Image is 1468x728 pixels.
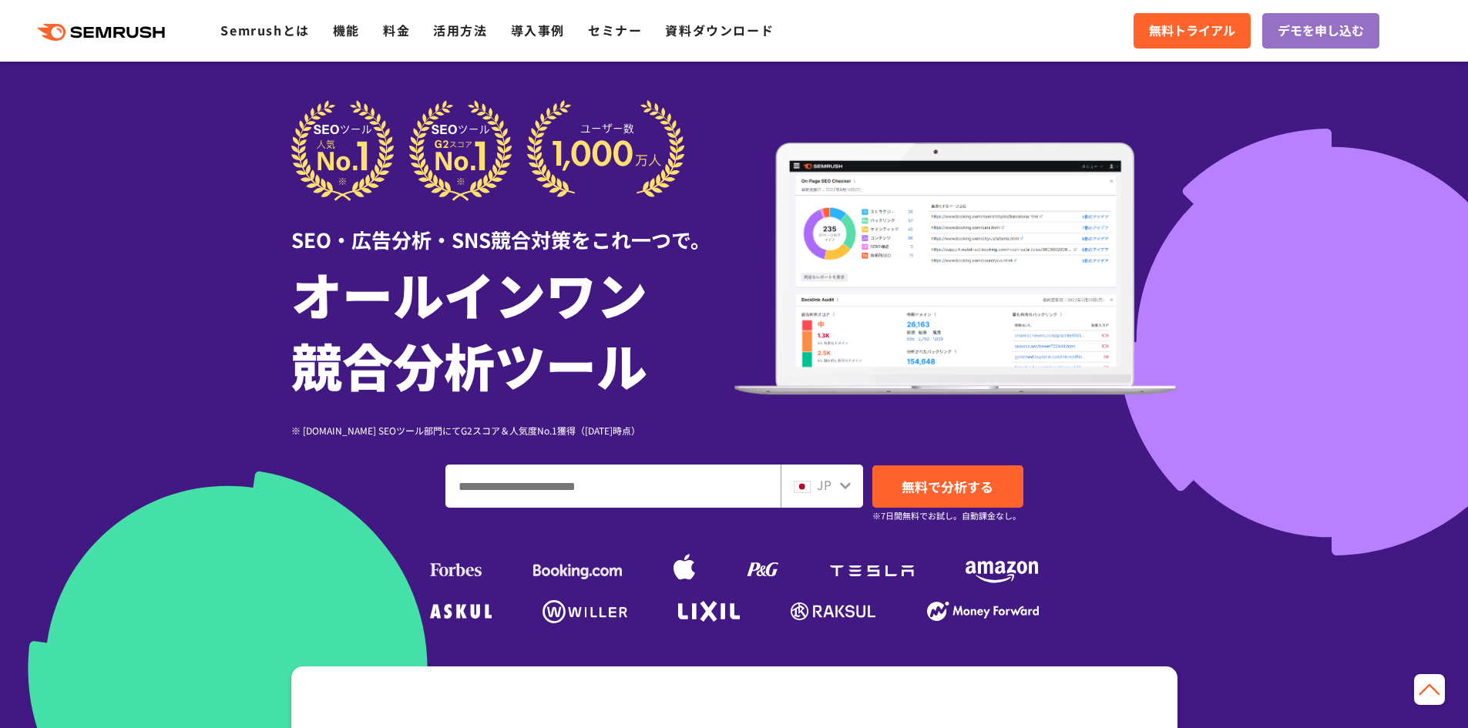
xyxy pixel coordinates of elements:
span: デモを申し込む [1278,21,1364,41]
a: 無料で分析する [872,465,1023,508]
a: 導入事例 [511,21,565,39]
a: 料金 [383,21,410,39]
div: SEO・広告分析・SNS競合対策をこれ一つで。 [291,201,734,254]
small: ※7日間無料でお試し。自動課金なし。 [872,508,1021,523]
span: 無料で分析する [902,477,993,496]
span: JP [817,475,831,494]
input: ドメイン、キーワードまたはURLを入力してください [446,465,780,507]
a: 資料ダウンロード [665,21,774,39]
a: 機能 [333,21,360,39]
div: ※ [DOMAIN_NAME] SEOツール部門にてG2スコア＆人気度No.1獲得（[DATE]時点） [291,423,734,438]
a: 無料トライアル [1134,13,1251,49]
a: 活用方法 [433,21,487,39]
span: 無料トライアル [1149,21,1235,41]
a: セミナー [588,21,642,39]
a: デモを申し込む [1262,13,1379,49]
a: Semrushとは [220,21,309,39]
h1: オールインワン 競合分析ツール [291,258,734,400]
